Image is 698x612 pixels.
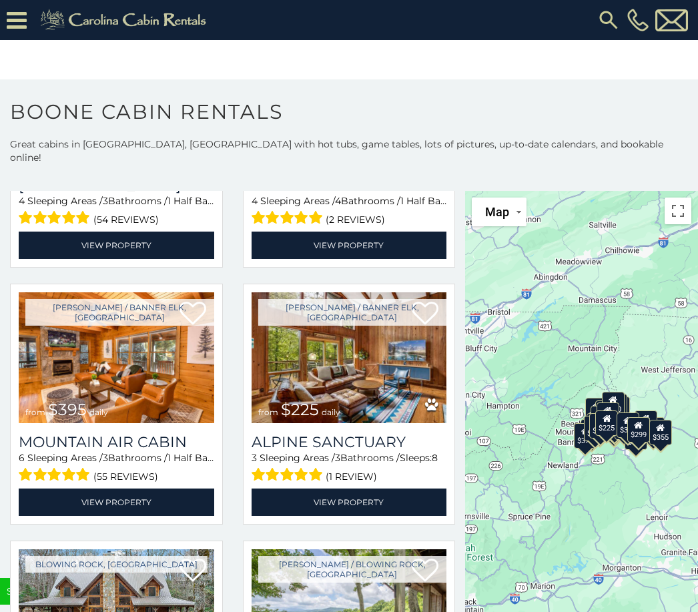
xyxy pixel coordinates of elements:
[19,433,214,451] a: Mountain Air Cabin
[48,400,87,419] span: $395
[322,407,340,417] span: daily
[252,232,447,259] a: View Property
[167,195,228,207] span: 1 Half Baths /
[326,211,385,228] span: (2 reviews)
[665,198,691,224] button: Toggle fullscreen view
[605,394,627,419] div: $255
[103,452,108,464] span: 3
[634,410,657,436] div: $930
[19,195,25,207] span: 4
[19,232,214,259] a: View Property
[167,452,228,464] span: 1 Half Baths /
[25,407,45,417] span: from
[89,407,108,417] span: daily
[252,451,447,485] div: Sleeping Areas / Bathrooms / Sleeps:
[616,412,639,437] div: $380
[19,489,214,516] a: View Property
[252,194,447,228] div: Sleeping Areas / Bathrooms / Sleeps:
[19,451,214,485] div: Sleeping Areas / Bathrooms / Sleeps:
[252,195,258,207] span: 4
[589,413,612,438] div: $395
[93,468,158,485] span: (55 reviews)
[627,417,649,442] div: $299
[103,195,108,207] span: 3
[25,299,214,326] a: [PERSON_NAME] / Banner Elk, [GEOGRAPHIC_DATA]
[258,556,447,583] a: [PERSON_NAME] / Blowing Rock, [GEOGRAPHIC_DATA]
[252,489,447,516] a: View Property
[400,195,461,207] span: 1 Half Baths /
[19,292,214,423] img: Mountain Air Cabin
[252,433,447,451] a: Alpine Sanctuary
[33,7,218,33] img: Khaki-logo.png
[432,452,438,464] span: 8
[603,414,625,440] div: $315
[584,415,607,440] div: $325
[281,400,319,419] span: $225
[485,205,509,219] span: Map
[625,424,647,450] div: $350
[624,9,652,31] a: [PHONE_NUMBER]
[19,452,25,464] span: 6
[595,410,618,436] div: $225
[93,211,159,228] span: (54 reviews)
[252,292,447,423] a: Alpine Sanctuary from $225 daily
[25,556,208,573] a: Blowing Rock, [GEOGRAPHIC_DATA]
[335,195,341,207] span: 4
[252,292,447,423] img: Alpine Sanctuary
[326,468,377,485] span: (1 review)
[252,452,257,464] span: 3
[585,398,608,423] div: $635
[335,452,340,464] span: 3
[472,198,527,226] button: Change map style
[649,420,672,445] div: $355
[19,292,214,423] a: Mountain Air Cabin from $395 daily
[601,391,624,416] div: $320
[596,402,619,428] div: $210
[597,8,621,32] img: search-regular.svg
[574,422,597,448] div: $375
[19,194,214,228] div: Sleeping Areas / Bathrooms / Sleeps:
[258,299,447,326] a: [PERSON_NAME] / Banner Elk, [GEOGRAPHIC_DATA]
[258,407,278,417] span: from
